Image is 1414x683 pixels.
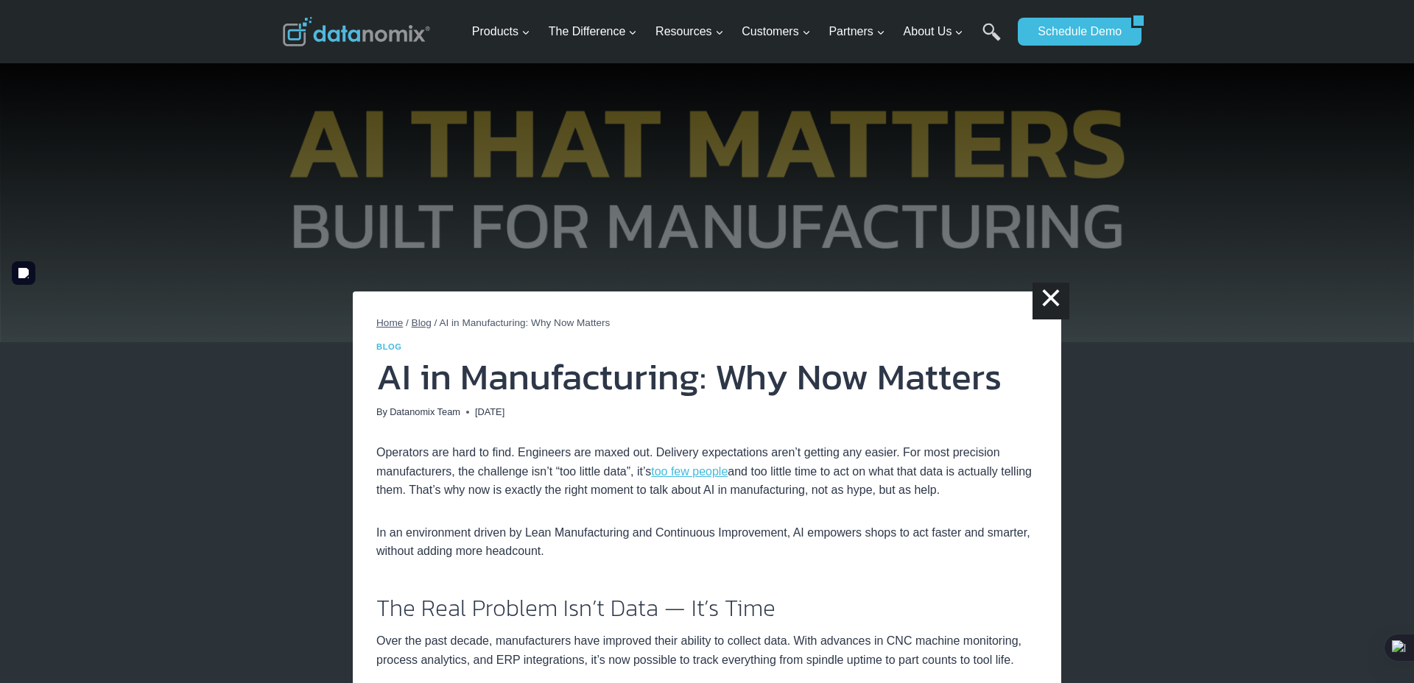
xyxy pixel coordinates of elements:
[376,317,403,328] a: Home
[655,22,723,41] span: Resources
[283,17,430,46] img: Datanomix
[376,358,1038,395] h1: AI in Manufacturing: Why Now Matters
[1033,283,1069,319] a: ×
[376,405,387,420] span: By
[376,596,1038,620] h2: The Real Problem Isn’t Data — It’s Time
[904,22,964,41] span: About Us
[466,8,1011,56] nav: Primary Navigation
[406,317,409,328] span: /
[376,315,1038,331] nav: Breadcrumbs
[412,317,432,328] a: Blog
[376,523,1038,561] p: In an environment driven by Lean Manufacturing and Continuous Improvement, AI empowers shops to a...
[435,317,437,328] span: /
[376,443,1038,500] p: Operators are hard to find. Engineers are maxed out. Delivery expectations aren’t getting any eas...
[390,406,460,417] a: Datanomix Team
[376,342,402,351] a: Blog
[475,405,504,420] time: [DATE]
[829,22,884,41] span: Partners
[1018,18,1131,46] a: Schedule Demo
[982,23,1001,56] a: Search
[549,22,638,41] span: The Difference
[742,22,810,41] span: Customers
[651,465,728,478] a: too few people
[439,317,610,328] span: AI in Manufacturing: Why Now Matters
[376,631,1038,669] p: Over the past decade, manufacturers have improved their ability to collect data. With advances in...
[472,22,530,41] span: Products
